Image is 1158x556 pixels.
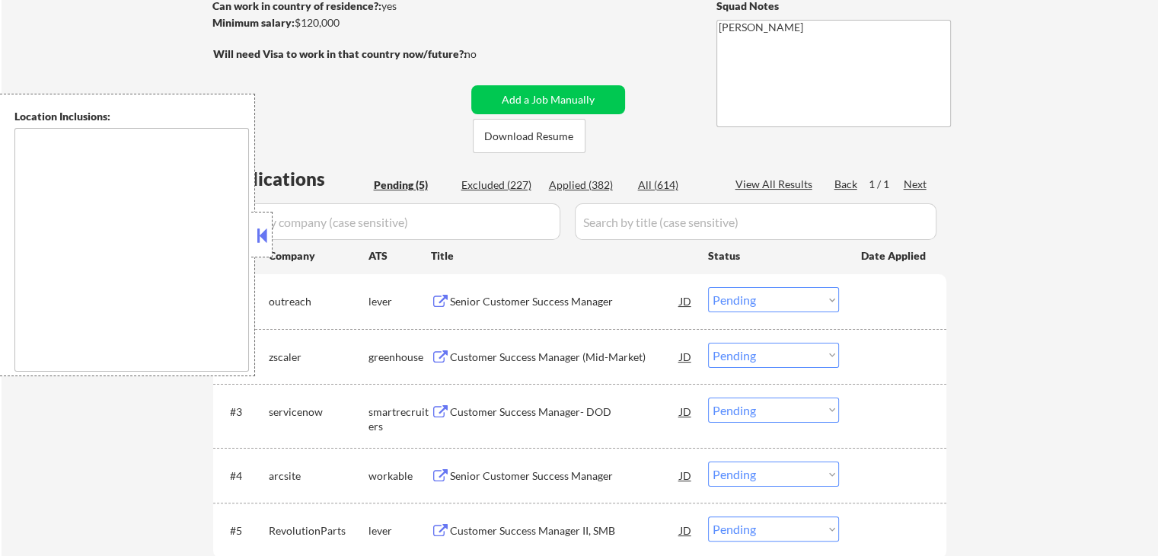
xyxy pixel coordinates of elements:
div: Status [708,241,839,269]
input: Search by title (case sensitive) [575,203,936,240]
div: Customer Success Manager (Mid-Market) [450,350,680,365]
div: Title [431,248,694,264]
div: Customer Success Manager- DOD [450,404,680,420]
div: JD [678,398,694,425]
button: Add a Job Manually [471,85,625,114]
div: RevolutionParts [269,523,368,538]
div: JD [678,516,694,544]
div: Senior Customer Success Manager [450,294,680,309]
strong: Minimum salary: [212,16,295,29]
div: Customer Success Manager II, SMB [450,523,680,538]
div: $120,000 [212,15,466,30]
div: servicenow [269,404,368,420]
button: Download Resume [473,119,585,153]
strong: Will need Visa to work in that country now/future?: [213,47,467,60]
div: Date Applied [861,248,928,264]
div: Applications [218,170,368,188]
div: outreach [269,294,368,309]
div: no [464,46,508,62]
div: arcsite [269,468,368,484]
div: JD [678,462,694,489]
div: Back [834,177,859,192]
div: workable [368,468,431,484]
div: #3 [230,404,257,420]
div: All (614) [638,177,714,193]
div: zscaler [269,350,368,365]
div: 1 / 1 [869,177,904,192]
div: #4 [230,468,257,484]
div: Pending (5) [374,177,450,193]
div: ATS [368,248,431,264]
div: JD [678,343,694,370]
div: lever [368,523,431,538]
div: Senior Customer Success Manager [450,468,680,484]
div: View All Results [735,177,817,192]
div: Next [904,177,928,192]
div: Location Inclusions: [14,109,249,124]
div: Company [269,248,368,264]
div: lever [368,294,431,309]
div: smartrecruiters [368,404,431,434]
div: Applied (382) [549,177,625,193]
div: greenhouse [368,350,431,365]
input: Search by company (case sensitive) [218,203,560,240]
div: Excluded (227) [461,177,538,193]
div: JD [678,287,694,315]
div: #5 [230,523,257,538]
